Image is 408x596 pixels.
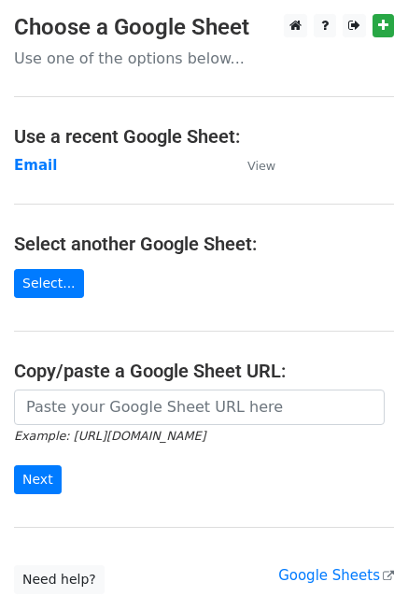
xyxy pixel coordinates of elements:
a: View [229,157,275,174]
input: Next [14,465,62,494]
h3: Choose a Google Sheet [14,14,394,41]
small: View [247,159,275,173]
h4: Select another Google Sheet: [14,233,394,255]
a: Select... [14,269,84,298]
small: Example: [URL][DOMAIN_NAME] [14,429,205,443]
a: Google Sheets [278,567,394,584]
input: Paste your Google Sheet URL here [14,390,385,425]
p: Use one of the options below... [14,49,394,68]
a: Need help? [14,565,105,594]
h4: Copy/paste a Google Sheet URL: [14,360,394,382]
a: Email [14,157,57,174]
h4: Use a recent Google Sheet: [14,125,394,148]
